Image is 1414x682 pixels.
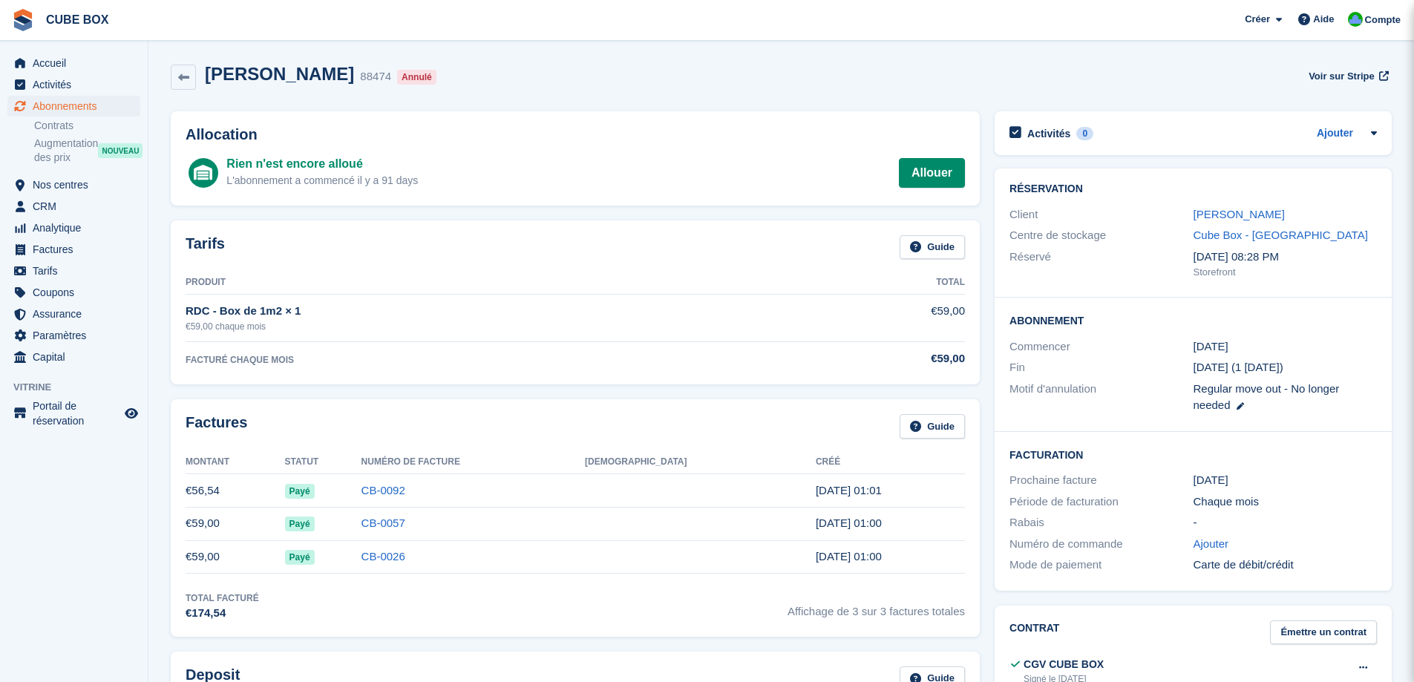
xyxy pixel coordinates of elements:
h2: Contrat [1009,620,1059,645]
span: Accueil [33,53,122,73]
img: Cube Box [1348,12,1363,27]
a: Ajouter [1194,536,1229,553]
time: 2025-06-01 23:00:00 UTC [1194,338,1228,355]
a: CB-0057 [361,517,405,529]
div: RDC - Box de 1m2 × 1 [186,303,788,320]
a: menu [7,260,140,281]
span: Abonnements [33,96,122,117]
a: Cube Box - [GEOGRAPHIC_DATA] [1194,229,1368,241]
span: Vitrine [13,380,148,395]
td: €59,00 [788,295,965,341]
span: Tarifs [33,260,122,281]
h2: Allocation [186,126,965,143]
span: Affichage de 3 sur 3 factures totales [788,591,965,622]
h2: [PERSON_NAME] [205,64,354,84]
a: menu [7,347,140,367]
th: Montant [186,450,285,474]
td: €56,54 [186,474,285,508]
div: Numéro de commande [1009,536,1193,553]
a: CB-0092 [361,484,405,496]
a: menu [7,96,140,117]
a: Boutique d'aperçu [122,404,140,422]
div: CGV CUBE BOX [1024,657,1104,672]
img: stora-icon-8386f47178a22dfd0bd8f6a31ec36ba5ce8667c1dd55bd0f319d3a0aa187defe.svg [12,9,34,31]
div: Chaque mois [1194,494,1377,511]
div: Carte de débit/crédit [1194,557,1377,574]
th: Créé [816,450,965,474]
th: [DEMOGRAPHIC_DATA] [585,450,816,474]
td: €59,00 [186,507,285,540]
span: Augmentation des prix [34,137,98,165]
div: Centre de stockage [1009,227,1193,244]
span: Analytique [33,217,122,238]
a: Guide [900,414,965,439]
h2: Réservation [1009,183,1377,195]
div: Annulé [397,70,436,85]
span: [DATE] (1 [DATE]) [1194,361,1283,373]
a: menu [7,74,140,95]
span: Créer [1245,12,1270,27]
a: Ajouter [1317,125,1353,142]
div: €174,54 [186,605,259,622]
span: Nos centres [33,174,122,195]
a: Émettre un contrat [1270,620,1377,645]
h2: Factures [186,414,247,439]
a: Allouer [899,158,965,188]
h2: Facturation [1009,447,1377,462]
span: Assurance [33,304,122,324]
div: NOUVEAU [98,143,143,158]
div: 88474 [360,68,391,85]
div: Prochaine facture [1009,472,1193,489]
span: Payé [285,517,315,531]
a: Guide [900,235,965,260]
span: Paramètres [33,325,122,346]
div: €59,00 [788,350,965,367]
th: Total [788,271,965,295]
div: Motif d'annulation [1009,381,1193,414]
div: - [1194,514,1377,531]
div: 0 [1076,127,1093,140]
div: Rabais [1009,514,1193,531]
time: 2025-08-01 23:01:09 UTC [816,484,882,496]
span: CRM [33,196,122,217]
span: Voir sur Stripe [1309,69,1375,84]
span: Portail de réservation [33,399,122,428]
div: L'abonnement a commencé il y a 91 days [226,173,418,188]
span: Compte [1365,13,1401,27]
th: Statut [285,450,361,474]
a: CUBE BOX [40,7,114,32]
a: menu [7,325,140,346]
div: Période de facturation [1009,494,1193,511]
span: Regular move out - No longer needed [1194,382,1340,412]
div: Rien n'est encore alloué [226,155,418,173]
span: Payé [285,484,315,499]
a: menu [7,53,140,73]
div: Mode de paiement [1009,557,1193,574]
time: 2025-07-01 23:00:07 UTC [816,517,882,529]
a: menu [7,239,140,260]
td: €59,00 [186,540,285,574]
a: menu [7,304,140,324]
span: Payé [285,550,315,565]
th: Produit [186,271,788,295]
h2: Tarifs [186,235,225,260]
div: Réservé [1009,249,1193,280]
div: Storefront [1194,265,1377,280]
a: menu [7,282,140,303]
div: Fin [1009,359,1193,376]
a: menu [7,217,140,238]
span: Factures [33,239,122,260]
div: Total facturé [186,591,259,605]
time: 2025-06-01 23:00:57 UTC [816,550,882,563]
a: Voir sur Stripe [1303,64,1392,88]
a: menu [7,399,140,428]
a: Augmentation des prix NOUVEAU [34,136,140,165]
span: Activités [33,74,122,95]
span: Capital [33,347,122,367]
div: FACTURÉ CHAQUE MOIS [186,353,788,367]
a: CB-0026 [361,550,405,563]
div: Client [1009,206,1193,223]
a: menu [7,174,140,195]
a: [PERSON_NAME] [1194,208,1285,220]
span: Aide [1313,12,1334,27]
